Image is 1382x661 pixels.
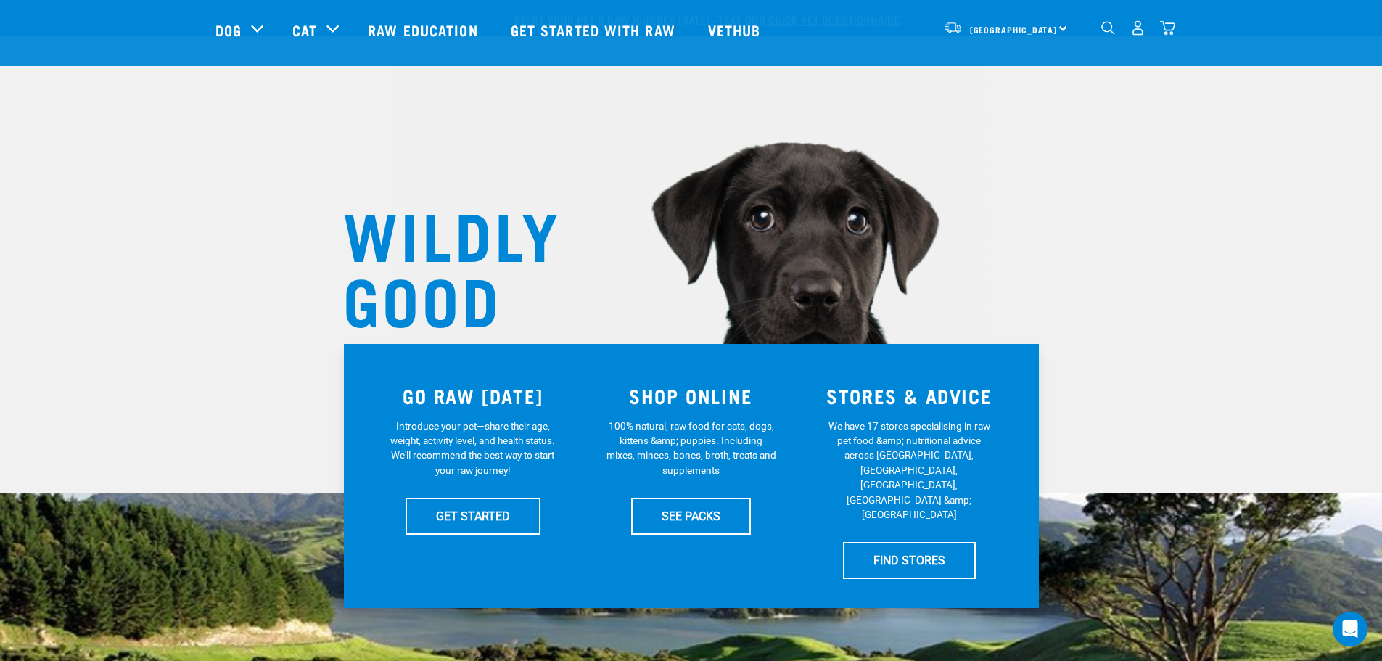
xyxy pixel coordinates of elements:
img: home-icon@2x.png [1160,20,1175,36]
a: Vethub [694,1,779,59]
a: FIND STORES [843,542,976,578]
img: van-moving.png [943,21,963,34]
h3: SHOP ONLINE [591,385,791,407]
a: Get started with Raw [496,1,694,59]
h1: WILDLY GOOD NUTRITION [343,200,633,395]
img: home-icon-1@2x.png [1101,21,1115,35]
p: Introduce your pet—share their age, weight, activity level, and health status. We'll recommend th... [387,419,558,478]
div: Open Intercom Messenger [1333,612,1367,646]
p: We have 17 stores specialising in raw pet food &amp; nutritional advice across [GEOGRAPHIC_DATA],... [824,419,995,522]
a: Raw Education [353,1,495,59]
span: [GEOGRAPHIC_DATA] [970,27,1058,32]
img: user.png [1130,20,1146,36]
p: 100% natural, raw food for cats, dogs, kittens &amp; puppies. Including mixes, minces, bones, bro... [606,419,776,478]
a: Cat [292,19,317,41]
h3: STORES & ADVICE [809,385,1010,407]
a: Dog [215,19,242,41]
a: GET STARTED [406,498,540,534]
a: SEE PACKS [631,498,751,534]
h3: GO RAW [DATE] [373,385,574,407]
